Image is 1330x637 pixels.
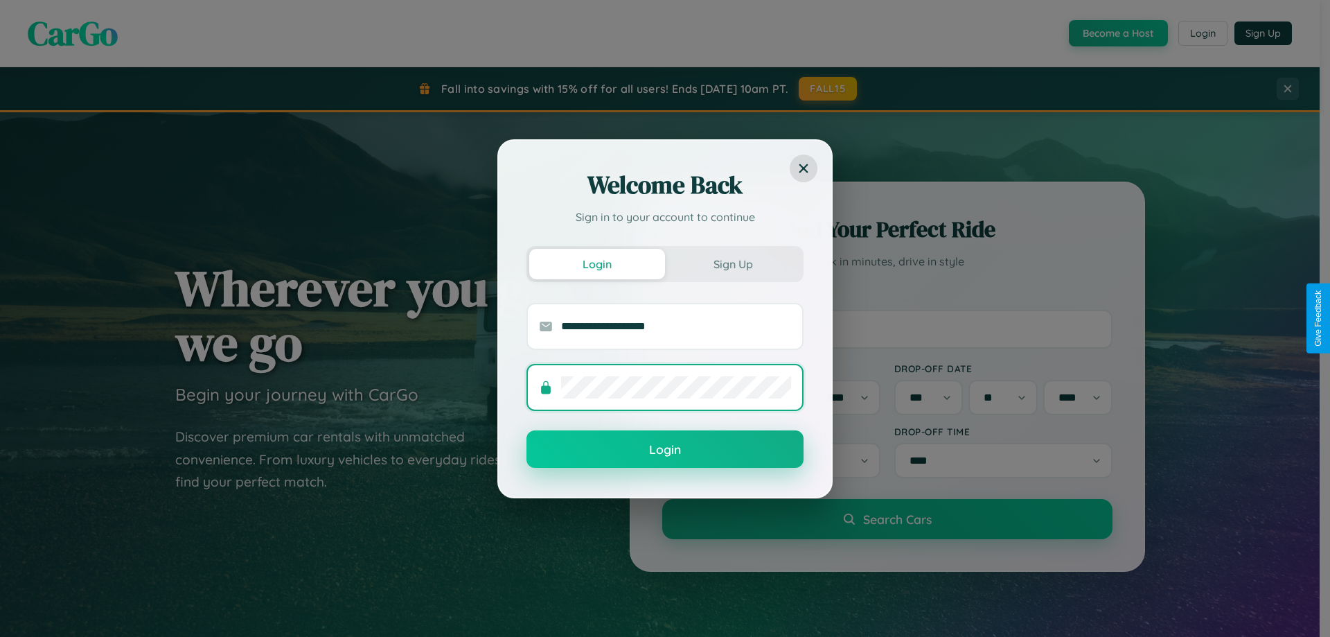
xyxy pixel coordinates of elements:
button: Login [529,249,665,279]
button: Sign Up [665,249,801,279]
button: Login [526,430,804,468]
div: Give Feedback [1313,290,1323,347]
p: Sign in to your account to continue [526,209,804,225]
h2: Welcome Back [526,168,804,202]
